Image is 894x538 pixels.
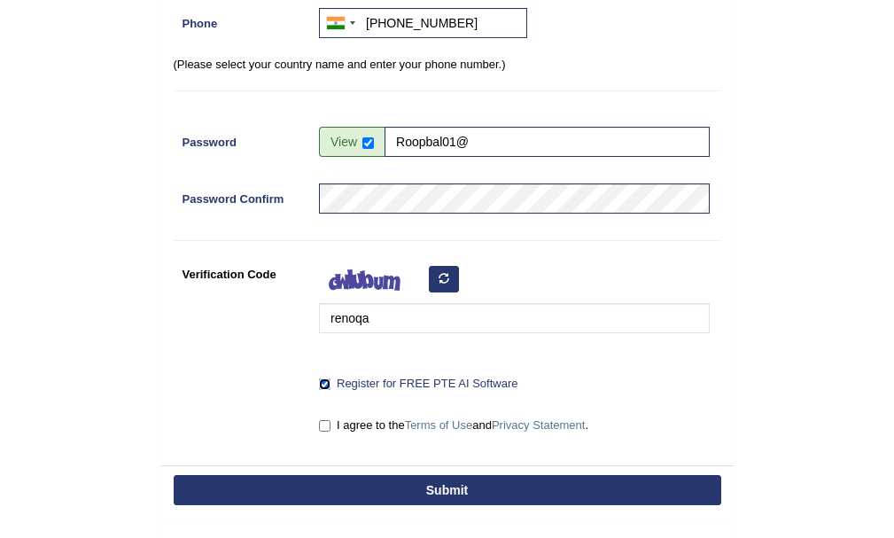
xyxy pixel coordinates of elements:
[319,378,330,390] input: Register for FREE PTE AI Software
[319,417,588,434] label: I agree to the and .
[320,9,361,37] div: India (भारत): +91
[174,183,311,207] label: Password Confirm
[362,137,374,149] input: Show/Hide Password
[319,420,330,432] input: I agree to theTerms of UseandPrivacy Statement.
[405,418,473,432] a: Terms of Use
[174,475,721,505] button: Submit
[492,418,586,432] a: Privacy Statement
[174,127,311,151] label: Password
[319,8,527,38] input: +91 81234 56789
[174,56,721,73] p: (Please select your country name and enter your phone number.)
[174,8,311,32] label: Phone
[319,375,517,393] label: Register for FREE PTE AI Software
[174,259,311,283] label: Verification Code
